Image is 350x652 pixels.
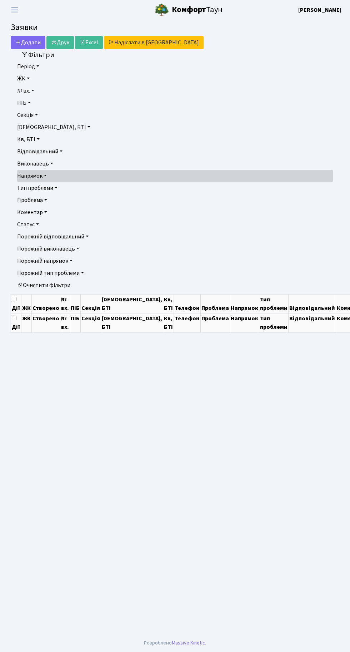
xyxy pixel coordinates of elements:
a: № вх. [17,85,333,97]
th: Проблема [201,313,230,332]
a: Період [17,60,333,73]
th: ЖК [21,294,32,313]
th: № вх. [60,294,70,313]
a: [DEMOGRAPHIC_DATA], БТІ [17,121,333,133]
a: Очистити фільтри [17,279,333,291]
a: Порожній відповідальний [17,231,333,243]
th: Напрямок [230,294,259,313]
a: Додати [11,36,45,49]
span: Таун [172,4,222,16]
a: Коментар [17,206,333,218]
a: ПІБ [17,97,333,109]
th: Відповідальний [289,313,336,332]
a: Порожній напрямок [17,255,333,267]
a: Статус [17,218,333,231]
th: Тип проблеми [259,313,289,332]
button: Переключити фільтри [16,49,59,60]
th: [DEMOGRAPHIC_DATA], БТІ [101,313,163,332]
a: Надіслати в [GEOGRAPHIC_DATA] [104,36,204,49]
th: Кв, БТІ [163,294,174,313]
th: Телефон [174,313,201,332]
th: [DEMOGRAPHIC_DATA], БТІ [101,294,163,313]
button: Переключити навігацію [6,4,24,16]
span: Заявки [11,21,38,34]
div: Розроблено . [144,639,206,647]
th: ЖК [21,313,32,332]
th: Секція [81,294,101,313]
th: Секція [81,313,101,332]
span: Додати [15,39,41,46]
th: Кв, БТІ [163,313,174,332]
th: Дії [11,294,21,313]
a: Напрямок [17,170,333,182]
b: Комфорт [172,4,206,15]
a: Друк [46,36,74,49]
a: Massive Kinetic [172,639,205,647]
a: Excel [75,36,103,49]
a: Тип проблеми [17,182,333,194]
a: Порожній виконавець [17,243,333,255]
a: Проблема [17,194,333,206]
a: Секція [17,109,333,121]
a: Кв, БТІ [17,133,333,145]
th: Напрямок [230,313,259,332]
a: Виконавець [17,158,333,170]
a: Відповідальний [17,145,333,158]
th: Дії [11,313,21,332]
th: ПІБ [70,294,81,313]
th: Тип проблеми [259,294,289,313]
th: Проблема [201,294,230,313]
th: № вх. [60,313,70,332]
th: Створено [32,313,60,332]
th: Телефон [174,294,201,313]
th: Відповідальний [289,294,336,313]
a: [PERSON_NAME] [298,6,341,14]
th: Створено [32,294,60,313]
a: Порожній тип проблеми [17,267,333,279]
a: ЖК [17,73,333,85]
th: ПІБ [70,313,81,332]
img: logo.png [155,3,169,17]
